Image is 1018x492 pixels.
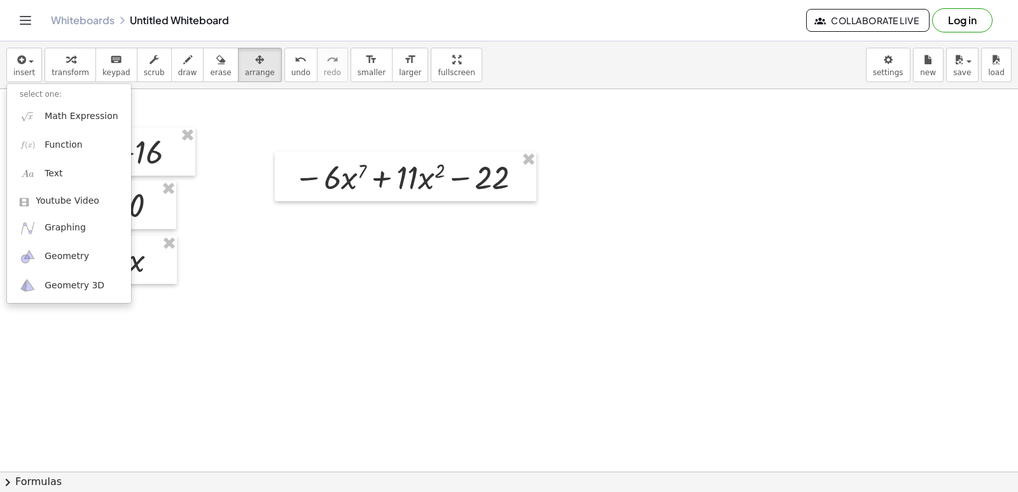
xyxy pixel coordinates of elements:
span: larger [399,68,421,77]
button: format_sizelarger [392,48,428,82]
span: Collaborate Live [817,15,919,26]
span: settings [873,68,903,77]
button: insert [6,48,42,82]
button: save [946,48,979,82]
button: arrange [238,48,282,82]
a: Function [7,130,131,159]
button: transform [45,48,96,82]
button: redoredo [317,48,348,82]
button: keyboardkeypad [95,48,137,82]
span: draw [178,68,197,77]
span: arrange [245,68,275,77]
span: fullscreen [438,68,475,77]
span: erase [210,68,231,77]
a: Geometry [7,242,131,271]
button: undoundo [284,48,317,82]
span: scrub [144,68,165,77]
button: erase [203,48,238,82]
i: format_size [365,52,377,67]
span: transform [52,68,89,77]
button: load [981,48,1012,82]
a: Math Expression [7,102,131,130]
a: Youtube Video [7,188,131,214]
li: select one: [7,87,131,102]
span: insert [13,68,35,77]
span: redo [324,68,341,77]
img: ggb-3d.svg [20,278,36,293]
span: keypad [102,68,130,77]
button: Collaborate Live [806,9,930,32]
span: smaller [358,68,386,77]
button: new [913,48,944,82]
i: format_size [404,52,416,67]
a: Geometry 3D [7,271,131,300]
a: Whiteboards [51,14,115,27]
img: ggb-geometry.svg [20,249,36,265]
span: new [920,68,936,77]
span: Youtube Video [36,195,99,207]
img: sqrt_x.png [20,108,36,124]
i: keyboard [110,52,122,67]
button: settings [866,48,910,82]
span: Geometry 3D [45,279,104,292]
span: Math Expression [45,110,118,123]
button: format_sizesmaller [351,48,393,82]
img: f_x.png [20,137,36,153]
button: Log in [932,8,993,32]
span: Text [45,167,62,180]
i: undo [295,52,307,67]
a: Graphing [7,214,131,242]
button: draw [171,48,204,82]
span: save [953,68,971,77]
button: Toggle navigation [15,10,36,31]
button: scrub [137,48,172,82]
span: load [988,68,1005,77]
img: Aa.png [20,166,36,182]
i: redo [326,52,338,67]
span: Geometry [45,250,89,263]
button: fullscreen [431,48,482,82]
img: ggb-graphing.svg [20,220,36,236]
span: undo [291,68,310,77]
span: Function [45,139,83,151]
span: Graphing [45,221,86,234]
a: Text [7,160,131,188]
